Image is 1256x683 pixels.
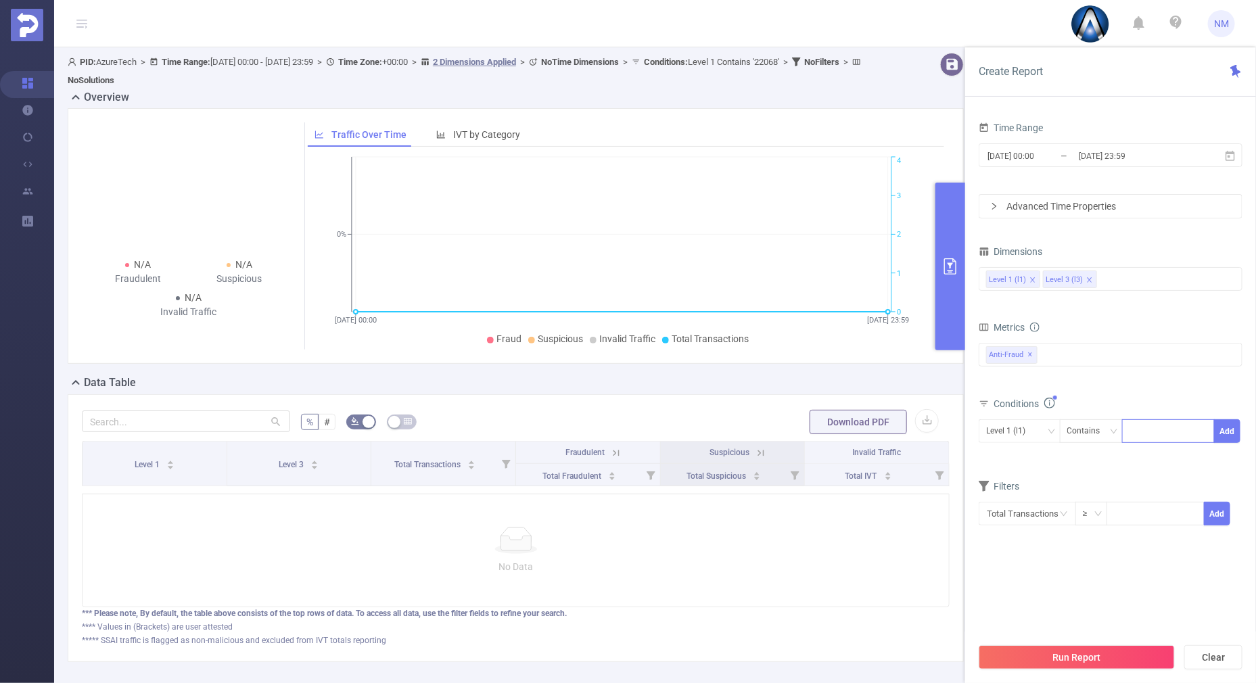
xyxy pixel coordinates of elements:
[641,464,660,486] i: Filter menu
[166,464,174,468] i: icon: caret-down
[897,269,901,278] tspan: 1
[313,57,326,67] span: >
[897,308,901,316] tspan: 0
[404,417,412,425] i: icon: table
[93,559,938,574] p: No Data
[779,57,792,67] span: >
[839,57,852,67] span: >
[68,57,864,85] span: AzureTech [DATE] 00:00 - [DATE] 23:59 +00:00
[619,57,632,67] span: >
[565,448,605,457] span: Fraudulent
[979,246,1042,257] span: Dimensions
[185,292,202,303] span: N/A
[897,157,901,166] tspan: 4
[884,475,891,479] i: icon: caret-down
[68,75,114,85] b: No Solutions
[979,481,1019,492] span: Filters
[1029,277,1036,285] i: icon: close
[496,333,521,344] span: Fraud
[753,470,761,478] div: Sort
[687,471,749,481] span: Total Suspicious
[84,375,136,391] h2: Data Table
[279,460,306,469] span: Level 3
[311,464,319,468] i: icon: caret-down
[1110,427,1118,437] i: icon: down
[804,57,839,67] b: No Filters
[986,147,1096,165] input: Start date
[1214,10,1229,37] span: NM
[82,410,290,432] input: Search...
[845,471,879,481] span: Total IVT
[990,202,998,210] i: icon: right
[467,458,475,467] div: Sort
[599,333,655,344] span: Invalid Traffic
[87,272,189,286] div: Fraudulent
[979,195,1242,218] div: icon: rightAdvanced Time Properties
[310,458,319,467] div: Sort
[135,460,162,469] span: Level 1
[897,191,901,200] tspan: 3
[162,57,210,67] b: Time Range:
[84,89,129,105] h2: Overview
[137,57,149,67] span: >
[496,442,515,486] i: Filter menu
[644,57,688,67] b: Conditions :
[853,448,902,457] span: Invalid Traffic
[538,333,583,344] span: Suspicious
[897,231,901,239] tspan: 2
[138,305,239,319] div: Invalid Traffic
[1046,271,1083,289] div: Level 3 (l3)
[433,57,516,67] u: 2 Dimensions Applied
[468,464,475,468] i: icon: caret-down
[609,470,616,474] i: icon: caret-up
[337,231,346,239] tspan: 0%
[335,316,377,325] tspan: [DATE] 00:00
[236,259,253,270] span: N/A
[166,458,175,467] div: Sort
[986,346,1038,364] span: Anti-Fraud
[930,464,949,486] i: Filter menu
[608,470,616,478] div: Sort
[979,322,1025,333] span: Metrics
[710,448,749,457] span: Suspicious
[884,470,891,474] i: icon: caret-up
[672,333,749,344] span: Total Transactions
[979,122,1043,133] span: Time Range
[1204,502,1230,525] button: Add
[810,410,907,434] button: Download PDF
[453,129,520,140] span: IVT by Category
[1048,427,1056,437] i: icon: down
[189,272,290,286] div: Suspicious
[1044,398,1055,408] i: icon: info-circle
[394,460,463,469] span: Total Transactions
[1028,347,1033,363] span: ✕
[1094,510,1102,519] i: icon: down
[408,57,421,67] span: >
[468,458,475,463] i: icon: caret-up
[436,130,446,139] i: icon: bar-chart
[315,130,324,139] i: icon: line-chart
[785,464,804,486] i: Filter menu
[541,57,619,67] b: No Time Dimensions
[644,57,779,67] span: Level 1 Contains '22068'
[753,475,761,479] i: icon: caret-down
[884,470,892,478] div: Sort
[986,270,1040,288] li: Level 1 (l1)
[542,471,603,481] span: Total Fraudulent
[1067,420,1110,442] div: Contains
[1077,147,1187,165] input: End date
[1030,323,1040,332] i: icon: info-circle
[1214,419,1240,443] button: Add
[82,634,950,646] div: ***** SSAI traffic is flagged as non-malicious and excluded from IVT totals reporting
[351,417,359,425] i: icon: bg-colors
[82,607,950,619] div: *** Please note, By default, the table above consists of the top rows of data. To access all data...
[989,271,1026,289] div: Level 1 (l1)
[609,475,616,479] i: icon: caret-down
[979,645,1175,669] button: Run Report
[311,458,319,463] i: icon: caret-up
[135,259,152,270] span: N/A
[82,621,950,633] div: **** Values in (Brackets) are user attested
[986,420,1035,442] div: Level 1 (l1)
[166,458,174,463] i: icon: caret-up
[80,57,96,67] b: PID:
